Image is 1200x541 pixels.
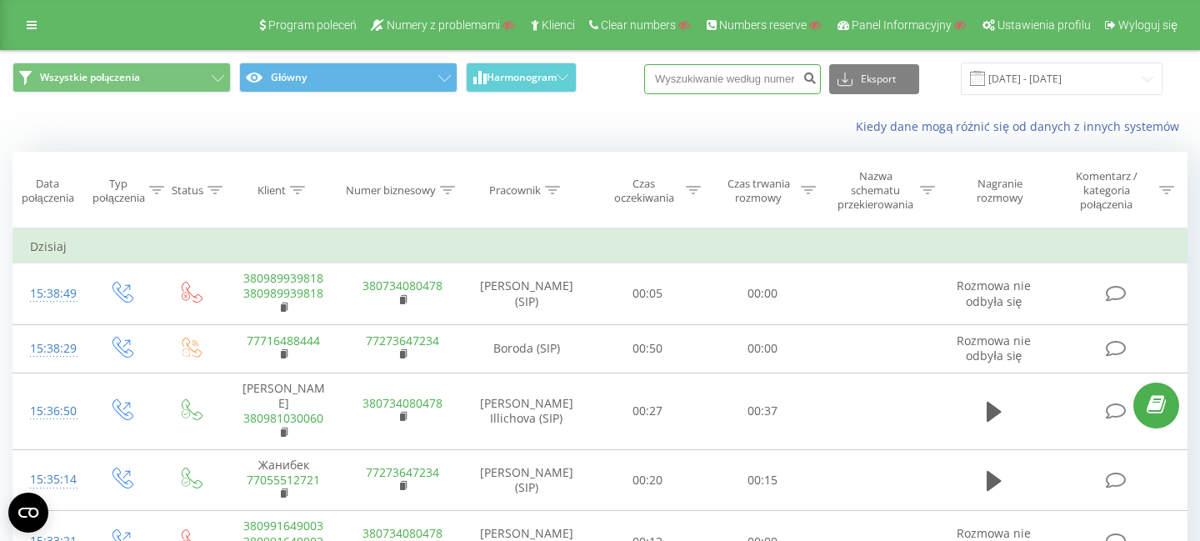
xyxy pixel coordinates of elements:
[954,177,1045,205] div: Nagranie rozmowy
[12,63,231,93] button: Wszystkie połączenia
[366,333,439,348] a: 77273647234
[719,18,807,32] span: Numbers reserve
[257,183,286,198] div: Klient
[997,18,1091,32] span: Ustawienia profilu
[243,410,323,426] a: 380981030060
[243,518,323,533] a: 380991649003
[224,449,343,511] td: Жанибек
[705,324,820,373] td: 00:00
[13,230,1187,263] td: Dzisiaj
[30,463,70,496] div: 15:35:14
[346,183,436,198] div: Numer biznesowy
[705,373,820,450] td: 00:37
[268,18,357,32] span: Program poleceń
[466,63,577,93] button: Harmonogram
[1057,169,1155,212] div: Komentarz / kategoria połączenia
[172,183,203,198] div: Status
[387,18,500,32] span: Numery z problemami
[957,333,1031,363] span: Rozmowa nie odbyła się
[705,449,820,511] td: 00:15
[462,373,591,450] td: [PERSON_NAME] Illichova (SIP)
[13,177,82,205] div: Data połączenia
[606,177,682,205] div: Czas oczekiwania
[247,333,320,348] a: 77716488444
[835,169,916,212] div: Nazwa schematu przekierowania
[1118,18,1177,32] span: Wyloguj się
[542,18,575,32] span: Klienci
[243,270,323,286] a: 380989939818
[591,324,706,373] td: 00:50
[957,278,1031,308] span: Rozmowa nie odbyła się
[591,373,706,450] td: 00:27
[591,449,706,511] td: 00:20
[601,18,676,32] span: Clear numbers
[362,278,442,293] a: 380734080478
[852,18,952,32] span: Panel Informacyjny
[829,64,919,94] button: Eksport
[239,63,457,93] button: Główny
[462,324,591,373] td: Boroda (SIP)
[224,373,343,450] td: [PERSON_NAME]
[720,177,797,205] div: Czas trwania rozmowy
[243,285,323,301] a: 380989939818
[856,118,1187,134] a: Kiedy dane mogą różnić się od danych z innych systemów
[705,263,820,325] td: 00:00
[644,64,821,94] input: Wyszukiwanie według numeru
[366,464,439,480] a: 77273647234
[462,263,591,325] td: [PERSON_NAME] (SIP)
[8,493,48,533] button: Open CMP widget
[30,395,70,428] div: 15:36:50
[362,525,442,541] a: 380734080478
[40,71,140,84] span: Wszystkie połączenia
[92,177,145,205] div: Typ połączenia
[462,449,591,511] td: [PERSON_NAME] (SIP)
[489,183,541,198] div: Pracownik
[487,72,557,83] span: Harmonogram
[30,278,70,310] div: 15:38:49
[591,263,706,325] td: 00:05
[362,395,442,411] a: 380734080478
[247,472,320,488] a: 77055512721
[30,333,70,365] div: 15:38:29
